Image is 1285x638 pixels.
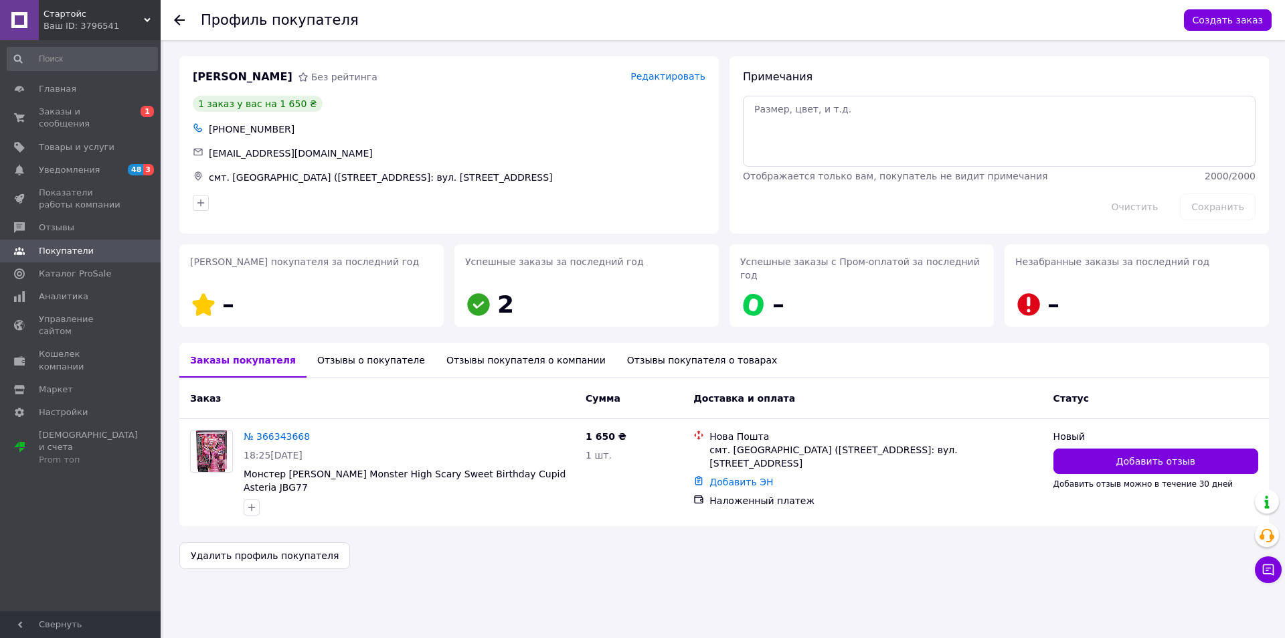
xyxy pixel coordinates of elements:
span: Сумма [586,393,620,404]
span: Маркет [39,384,73,396]
h1: Профиль покупателя [201,12,359,28]
a: Добавить ЭН [709,477,773,487]
div: Нова Пошта [709,430,1042,443]
span: 2000 / 2000 [1205,171,1256,181]
img: Фото товару [196,430,227,472]
span: 1 650 ₴ [586,431,626,442]
span: [DEMOGRAPHIC_DATA] и счета [39,429,138,466]
a: № 366343668 [244,431,310,442]
button: Добавить отзыв [1053,449,1258,474]
span: Уведомления [39,164,100,176]
div: Заказы покупателя [179,343,307,378]
div: [PHONE_NUMBER] [206,120,708,139]
span: 3 [143,164,154,175]
div: Новый [1053,430,1258,443]
span: Незабранные заказы за последний год [1015,256,1209,267]
span: Товары и услуги [39,141,114,153]
span: Кошелек компании [39,348,124,372]
div: смт. [GEOGRAPHIC_DATA] ([STREET_ADDRESS]: вул. [STREET_ADDRESS] [709,443,1042,470]
span: Главная [39,83,76,95]
div: Prom топ [39,454,138,466]
span: Управление сайтом [39,313,124,337]
span: Стартойс [44,8,144,20]
a: Монстер [PERSON_NAME] Monster High Scary Sweet Birthday Cupid Asteria JBG77 [244,469,566,493]
span: Успешные заказы за последний год [465,256,644,267]
span: Успешные заказы с Пром-оплатой за последний год [740,256,980,281]
div: смт. [GEOGRAPHIC_DATA] ([STREET_ADDRESS]: вул. [STREET_ADDRESS] [206,168,708,187]
span: Доставка и оплата [693,393,795,404]
span: – [222,291,234,318]
div: 1 заказ у вас на 1 650 ₴ [193,96,323,112]
span: Заказ [190,393,221,404]
span: Заказы и сообщения [39,106,124,130]
span: – [1047,291,1059,318]
span: Редактировать [630,71,705,82]
div: Ваш ID: 3796541 [44,20,161,32]
span: 2 [497,291,514,318]
span: Отзывы [39,222,74,234]
span: Добавить отзыв [1116,455,1195,468]
span: [EMAIL_ADDRESS][DOMAIN_NAME] [209,148,373,159]
span: 1 шт. [586,450,612,461]
button: Удалить профиль покупателя [179,542,350,569]
span: – [772,291,784,318]
span: 1 [141,106,154,117]
span: 48 [128,164,143,175]
span: 18:25[DATE] [244,450,303,461]
span: Аналитика [39,291,88,303]
div: Вернуться назад [174,13,185,27]
div: Отзывы покупателя о товарах [616,343,788,378]
span: Каталог ProSale [39,268,111,280]
div: Наложенный платеж [709,494,1042,507]
span: Отображается только вам, покупатель не видит примечания [743,171,1047,181]
button: Чат с покупателем [1255,556,1282,583]
span: Добавить отзыв можно в течение 30 дней [1053,479,1233,489]
span: Статус [1053,393,1089,404]
a: Фото товару [190,430,233,473]
button: Создать заказ [1184,9,1272,31]
span: Покупатели [39,245,94,257]
span: [PERSON_NAME] [193,70,292,85]
div: Отзывы покупателя о компании [436,343,616,378]
span: [PERSON_NAME] покупателя за последний год [190,256,419,267]
span: Без рейтинга [311,72,377,82]
input: Поиск [7,47,158,71]
span: Показатели работы компании [39,187,124,211]
span: Настройки [39,406,88,418]
span: Примечания [743,70,812,83]
div: Отзывы о покупателе [307,343,436,378]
